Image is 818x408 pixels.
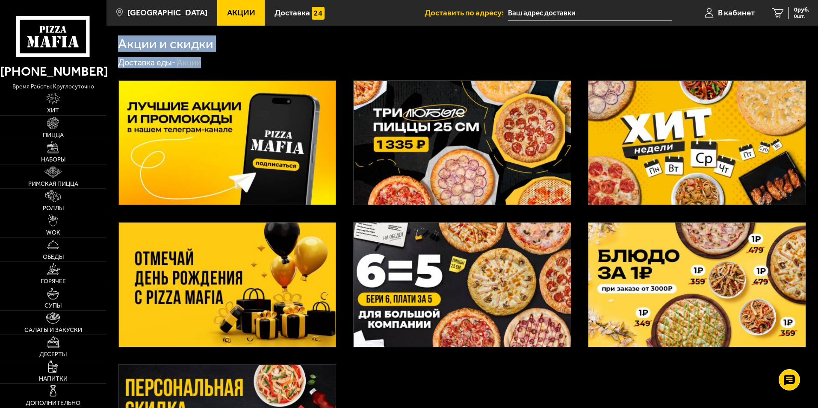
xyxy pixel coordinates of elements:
span: Наборы [41,157,65,163]
span: 0 руб. [794,7,809,13]
span: Акции [227,9,255,17]
span: Роллы [43,205,64,211]
div: Акции [177,57,201,68]
span: WOK [46,230,60,236]
h1: Акции и скидки [118,37,213,51]
span: Горячее [41,279,66,285]
span: Дополнительно [26,400,80,406]
span: 0 шт. [794,14,809,19]
span: Римская пицца [28,181,78,187]
span: Напитки [39,376,68,382]
span: Пицца [43,132,64,138]
span: Салаты и закуски [24,327,82,333]
span: Доставить по адресу: [425,9,508,17]
span: Супы [44,303,62,309]
span: В кабинет [718,9,755,17]
span: [GEOGRAPHIC_DATA] [127,9,207,17]
input: Ваш адрес доставки [508,5,672,21]
span: Обеды [43,254,64,260]
span: Десерты [39,352,67,358]
span: Доставка [275,9,310,17]
span: Хит [47,108,59,114]
span: Санкт-Петербург, улица Маринеско 12 , подъезд 1 [508,5,672,21]
a: Доставка еды- [118,57,176,68]
img: 15daf4d41897b9f0e9f617042186c801.svg [312,7,325,20]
